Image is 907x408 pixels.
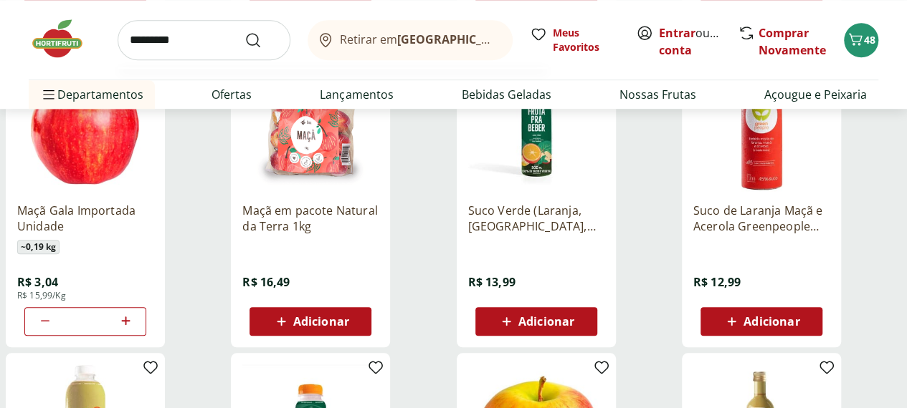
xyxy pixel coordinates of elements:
[864,33,875,47] span: 48
[518,316,574,327] span: Adicionar
[17,290,66,301] span: R$ 15,99/Kg
[212,86,252,103] a: Ofertas
[701,307,822,336] button: Adicionar
[118,20,290,60] input: search
[242,274,290,290] span: R$ 16,49
[308,20,513,60] button: Retirar em[GEOGRAPHIC_DATA]/[GEOGRAPHIC_DATA]
[17,203,153,234] a: Maçã Gala Importada Unidade
[764,86,867,103] a: Açougue e Peixaria
[244,31,279,49] button: Submit Search
[17,55,153,191] img: Maçã Gala Importada Unidade
[659,24,723,59] span: ou
[40,77,143,112] span: Departamentos
[693,274,741,290] span: R$ 12,99
[242,203,379,234] a: Maçã em pacote Natural da Terra 1kg
[250,307,371,336] button: Adicionar
[17,240,60,254] span: ~ 0,19 kg
[693,55,830,191] img: Suco de Laranja Maçã e Acerola Greenpeople 500ml
[468,55,604,191] img: Suco Verde (Laranja, Hortelã, Couve, Maça e Gengibre) 500ml
[475,307,597,336] button: Adicionar
[659,25,695,41] a: Entrar
[320,86,393,103] a: Lançamentos
[759,25,826,58] a: Comprar Novamente
[293,316,349,327] span: Adicionar
[553,26,619,54] span: Meus Favoritos
[530,26,619,54] a: Meus Favoritos
[659,25,738,58] a: Criar conta
[17,274,58,290] span: R$ 3,04
[619,86,696,103] a: Nossas Frutas
[397,31,639,47] b: [GEOGRAPHIC_DATA]/[GEOGRAPHIC_DATA]
[744,316,799,327] span: Adicionar
[468,203,604,234] a: Suco Verde (Laranja, [GEOGRAPHIC_DATA], Couve, Maça e [GEOGRAPHIC_DATA]) 500ml
[693,203,830,234] a: Suco de Laranja Maçã e Acerola Greenpeople 500ml
[462,86,551,103] a: Bebidas Geladas
[340,33,498,46] span: Retirar em
[29,17,100,60] img: Hortifruti
[468,274,516,290] span: R$ 13,99
[40,77,57,112] button: Menu
[844,23,878,57] button: Carrinho
[242,55,379,191] img: Maçã em pacote Natural da Terra 1kg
